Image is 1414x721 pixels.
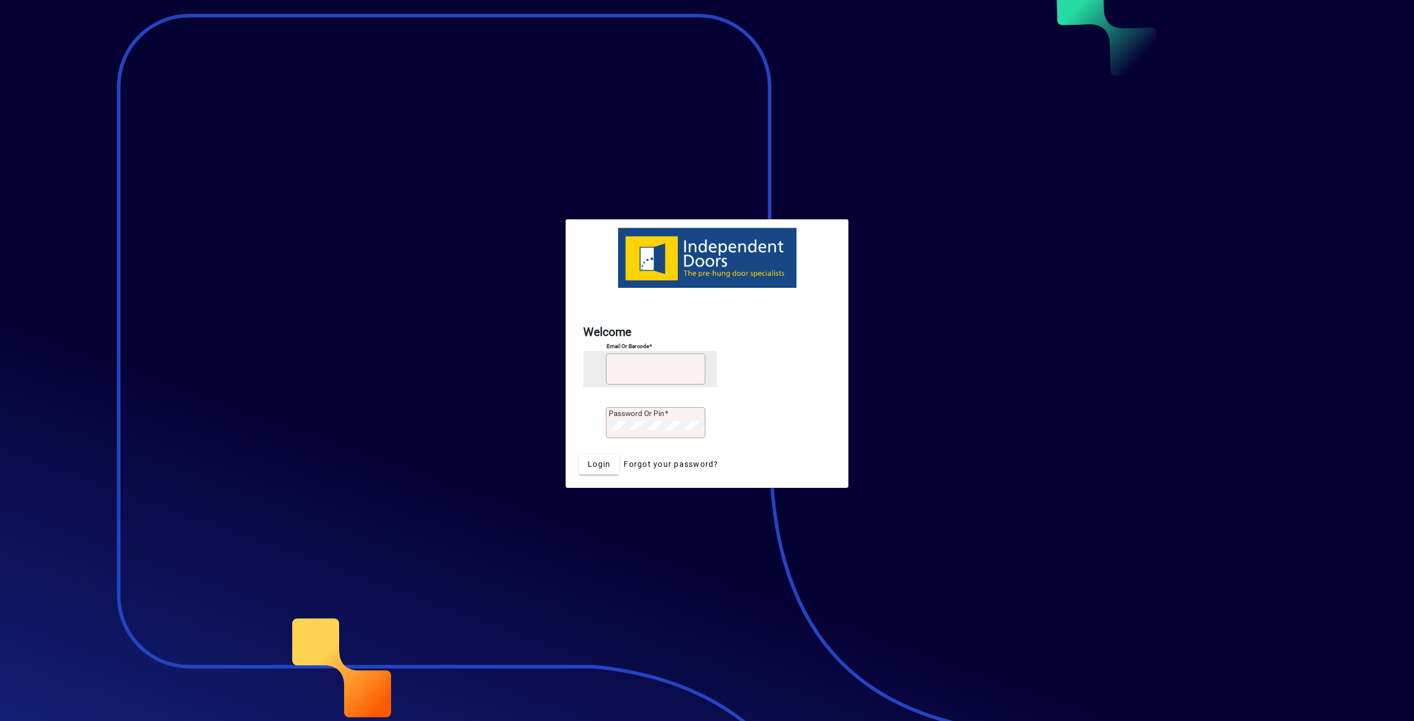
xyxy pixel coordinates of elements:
[588,459,610,470] span: Login
[624,459,718,470] span: Forgot your password?
[619,455,722,475] a: Forgot your password?
[609,409,664,418] mat-label: Password or Pin
[606,343,649,349] mat-label: Email or Barcode
[579,455,619,475] button: Login
[583,324,831,341] h2: Welcome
